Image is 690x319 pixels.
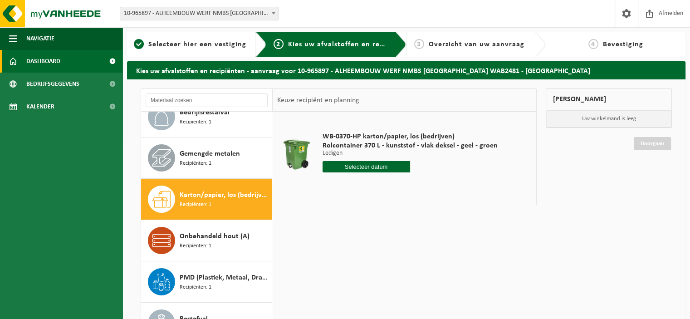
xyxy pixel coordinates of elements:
[323,132,498,141] span: WB-0370-HP karton/papier, los (bedrijven)
[134,39,144,49] span: 1
[546,88,672,110] div: [PERSON_NAME]
[323,150,498,157] p: Ledigen
[26,50,60,73] span: Dashboard
[26,27,54,50] span: Navigatie
[26,95,54,118] span: Kalender
[180,107,230,118] span: Bedrijfsrestafval
[429,41,524,48] span: Overzicht van uw aanvraag
[180,159,211,168] span: Recipiënten: 1
[274,39,284,49] span: 2
[141,261,272,303] button: PMD (Plastiek, Metaal, Drankkartons) (bedrijven) Recipiënten: 1
[588,39,598,49] span: 4
[634,137,671,150] a: Doorgaan
[603,41,643,48] span: Bevestiging
[414,39,424,49] span: 3
[180,201,211,209] span: Recipiënten: 1
[148,41,246,48] span: Selecteer hier een vestiging
[180,272,269,283] span: PMD (Plastiek, Metaal, Drankkartons) (bedrijven)
[273,89,363,112] div: Keuze recipiënt en planning
[141,220,272,261] button: Onbehandeld hout (A) Recipiënten: 1
[141,179,272,220] button: Karton/papier, los (bedrijven) Recipiënten: 1
[132,39,249,50] a: 1Selecteer hier een vestiging
[180,148,240,159] span: Gemengde metalen
[323,161,410,172] input: Selecteer datum
[146,93,268,107] input: Materiaal zoeken
[546,110,671,128] p: Uw winkelmand is leeg
[180,242,211,250] span: Recipiënten: 1
[26,73,79,95] span: Bedrijfsgegevens
[180,283,211,292] span: Recipiënten: 1
[180,118,211,127] span: Recipiënten: 1
[180,231,250,242] span: Onbehandeld hout (A)
[141,96,272,137] button: Bedrijfsrestafval Recipiënten: 1
[288,41,413,48] span: Kies uw afvalstoffen en recipiënten
[141,137,272,179] button: Gemengde metalen Recipiënten: 1
[323,141,498,150] span: Rolcontainer 370 L - kunststof - vlak deksel - geel - groen
[180,190,269,201] span: Karton/papier, los (bedrijven)
[127,61,685,79] h2: Kies uw afvalstoffen en recipiënten - aanvraag voor 10-965897 - ALHEEMBOUW WERF NMBS [GEOGRAPHIC_...
[120,7,278,20] span: 10-965897 - ALHEEMBOUW WERF NMBS MECHELEN WAB2481 - MECHELEN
